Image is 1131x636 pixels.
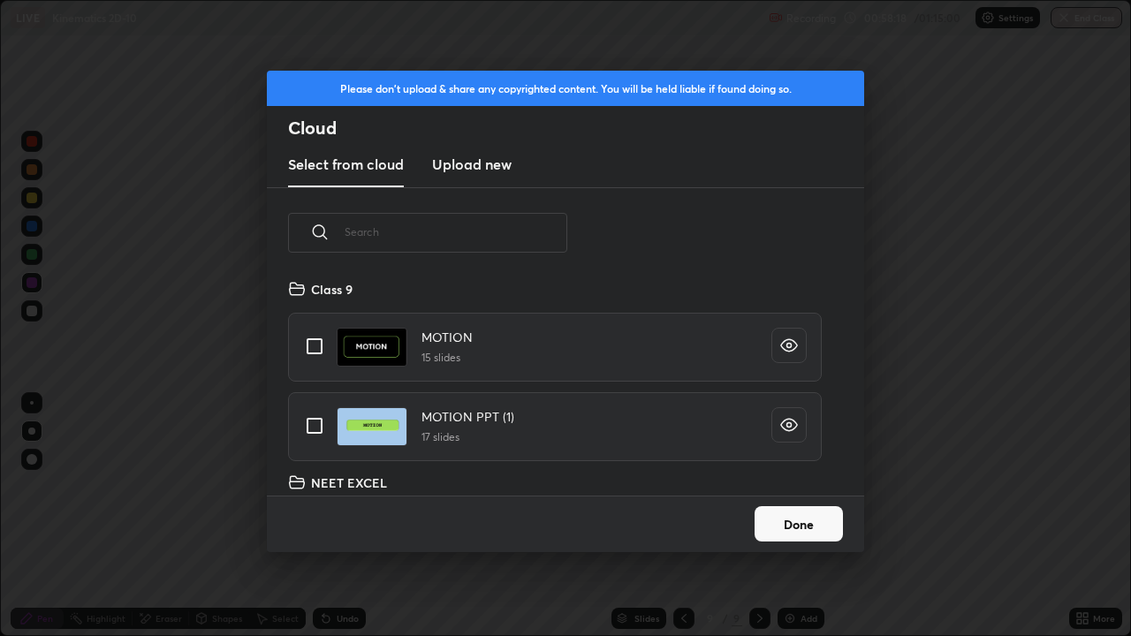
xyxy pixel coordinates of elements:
[432,154,512,175] h3: Upload new
[337,407,407,446] img: 1713953946MG4XV1.pdf
[421,407,514,426] h4: MOTION PPT (1)
[755,506,843,541] button: Done
[288,117,864,140] h2: Cloud
[267,273,843,496] div: grid
[311,280,353,299] h4: Class 9
[421,429,514,445] h5: 17 slides
[311,473,387,492] h4: NEET EXCEL
[421,350,473,366] h5: 15 slides
[337,328,407,367] img: 1713177452736QZS.pdf
[345,194,567,269] input: Search
[421,328,473,346] h4: MOTION
[288,154,404,175] h3: Select from cloud
[267,71,864,106] div: Please don't upload & share any copyrighted content. You will be held liable if found doing so.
